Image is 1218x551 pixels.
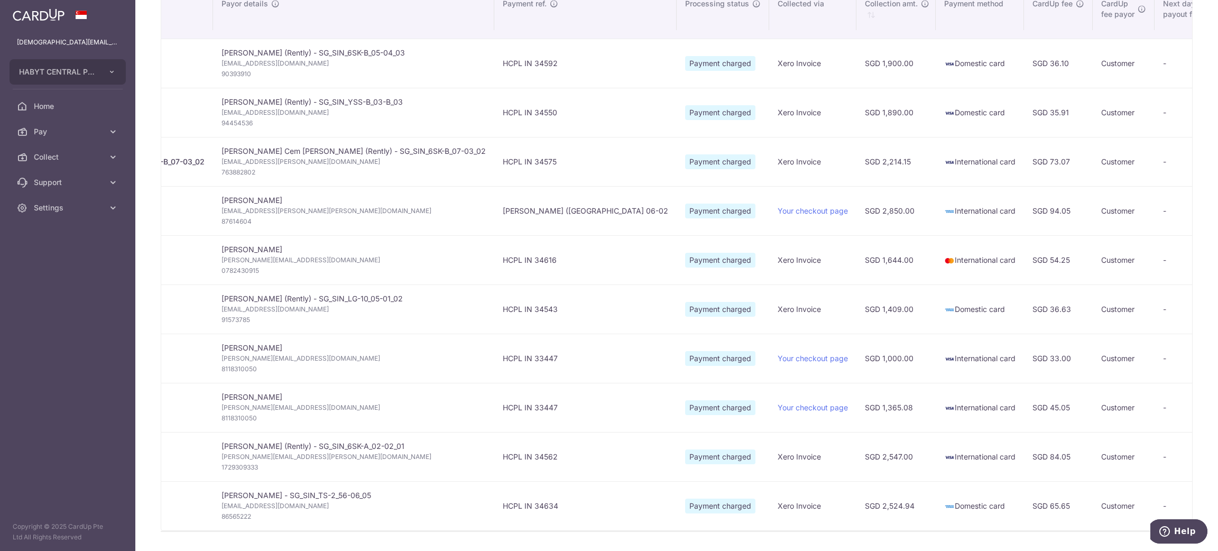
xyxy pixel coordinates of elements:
[1093,39,1155,88] td: Customer
[494,383,677,432] td: HCPL IN 33447
[222,69,486,79] span: 90393910
[213,88,494,137] td: [PERSON_NAME] (Rently) - SG_SIN_YSS-B_03-B_03
[1150,519,1207,546] iframe: Opens a widget where you can find more information
[936,334,1024,383] td: International card
[222,315,486,325] span: 91573785
[494,186,677,235] td: [PERSON_NAME] ([GEOGRAPHIC_DATA] 06-02
[685,400,755,415] span: Payment charged
[856,235,936,284] td: SGD 1,644.00
[213,284,494,334] td: [PERSON_NAME] (Rently) - SG_SIN_LG-10_05-01_02
[34,177,104,188] span: Support
[19,67,97,77] span: HABYT CENTRAL PTE. LTD.
[1024,137,1093,186] td: SGD 73.07
[494,39,677,88] td: HCPL IN 34592
[685,56,755,71] span: Payment charged
[1024,235,1093,284] td: SGD 54.25
[685,302,755,317] span: Payment charged
[1024,432,1093,481] td: SGD 84.05
[222,462,486,473] span: 1729309333
[936,137,1024,186] td: International card
[944,157,955,168] img: visa-sm-192604c4577d2d35970c8ed26b86981c2741ebd56154ab54ad91a526f0f24972.png
[1093,137,1155,186] td: Customer
[685,449,755,464] span: Payment charged
[222,511,486,522] span: 86565222
[494,334,677,383] td: HCPL IN 33447
[856,481,936,530] td: SGD 2,524.94
[936,383,1024,432] td: International card
[936,432,1024,481] td: International card
[778,403,848,412] a: Your checkout page
[494,88,677,137] td: HCPL IN 34550
[222,501,486,511] span: [EMAIL_ADDRESS][DOMAIN_NAME]
[936,88,1024,137] td: Domestic card
[856,334,936,383] td: SGD 1,000.00
[1093,481,1155,530] td: Customer
[494,137,677,186] td: HCPL IN 34575
[936,284,1024,334] td: Domestic card
[213,481,494,530] td: [PERSON_NAME] - SG_SIN_TS-2_56-06_05
[769,39,856,88] td: Xero Invoice
[1024,284,1093,334] td: SGD 36.63
[222,413,486,424] span: 8118310050
[494,432,677,481] td: HCPL IN 34562
[685,351,755,366] span: Payment charged
[1024,334,1093,383] td: SGD 33.00
[944,354,955,364] img: visa-sm-192604c4577d2d35970c8ed26b86981c2741ebd56154ab54ad91a526f0f24972.png
[222,452,486,462] span: [PERSON_NAME][EMAIL_ADDRESS][PERSON_NAME][DOMAIN_NAME]
[769,88,856,137] td: Xero Invoice
[685,154,755,169] span: Payment charged
[1093,186,1155,235] td: Customer
[778,354,848,363] a: Your checkout page
[213,137,494,186] td: [PERSON_NAME] Cem [PERSON_NAME] (Rently) - SG_SIN_6SK-B_07-03_02
[685,204,755,218] span: Payment charged
[13,8,64,21] img: CardUp
[222,206,486,216] span: [EMAIL_ADDRESS][PERSON_NAME][PERSON_NAME][DOMAIN_NAME]
[10,59,126,85] button: HABYT CENTRAL PTE. LTD.
[856,39,936,88] td: SGD 1,900.00
[213,432,494,481] td: [PERSON_NAME] (Rently) - SG_SIN_6SK-A_02-02_01
[34,203,104,213] span: Settings
[856,383,936,432] td: SGD 1,365.08
[1093,88,1155,137] td: Customer
[856,284,936,334] td: SGD 1,409.00
[222,58,486,69] span: [EMAIL_ADDRESS][DOMAIN_NAME]
[769,235,856,284] td: Xero Invoice
[1024,383,1093,432] td: SGD 45.05
[769,137,856,186] td: Xero Invoice
[944,501,955,512] img: american-express-sm-c955881869ff4294d00fd038735fb651958d7f10184fcf1bed3b24c57befb5f2.png
[856,186,936,235] td: SGD 2,850.00
[1093,383,1155,432] td: Customer
[769,284,856,334] td: Xero Invoice
[34,152,104,162] span: Collect
[222,118,486,128] span: 94454536
[1093,432,1155,481] td: Customer
[944,305,955,315] img: american-express-sm-c955881869ff4294d00fd038735fb651958d7f10184fcf1bed3b24c57befb5f2.png
[222,304,486,315] span: [EMAIL_ADDRESS][DOMAIN_NAME]
[1024,481,1093,530] td: SGD 65.65
[944,206,955,217] img: american-express-sm-c955881869ff4294d00fd038735fb651958d7f10184fcf1bed3b24c57befb5f2.png
[936,235,1024,284] td: International card
[222,402,486,413] span: [PERSON_NAME][EMAIL_ADDRESS][DOMAIN_NAME]
[494,235,677,284] td: HCPL IN 34616
[856,137,936,186] td: SGD 2,214.15
[685,499,755,513] span: Payment charged
[1093,235,1155,284] td: Customer
[769,432,856,481] td: Xero Invoice
[1024,39,1093,88] td: SGD 36.10
[222,107,486,118] span: [EMAIL_ADDRESS][DOMAIN_NAME]
[213,235,494,284] td: [PERSON_NAME]
[1093,334,1155,383] td: Customer
[17,37,118,48] p: [DEMOGRAPHIC_DATA][EMAIL_ADDRESS][DOMAIN_NAME]
[213,39,494,88] td: [PERSON_NAME] (Rently) - SG_SIN_6SK-B_05-04_03
[856,432,936,481] td: SGD 2,547.00
[213,186,494,235] td: [PERSON_NAME]
[222,353,486,364] span: [PERSON_NAME][EMAIL_ADDRESS][DOMAIN_NAME]
[685,253,755,268] span: Payment charged
[213,383,494,432] td: [PERSON_NAME]
[936,481,1024,530] td: Domestic card
[778,206,848,215] a: Your checkout page
[222,216,486,227] span: 87614604
[494,284,677,334] td: HCPL IN 34543
[1024,186,1093,235] td: SGD 94.05
[944,403,955,414] img: visa-sm-192604c4577d2d35970c8ed26b86981c2741ebd56154ab54ad91a526f0f24972.png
